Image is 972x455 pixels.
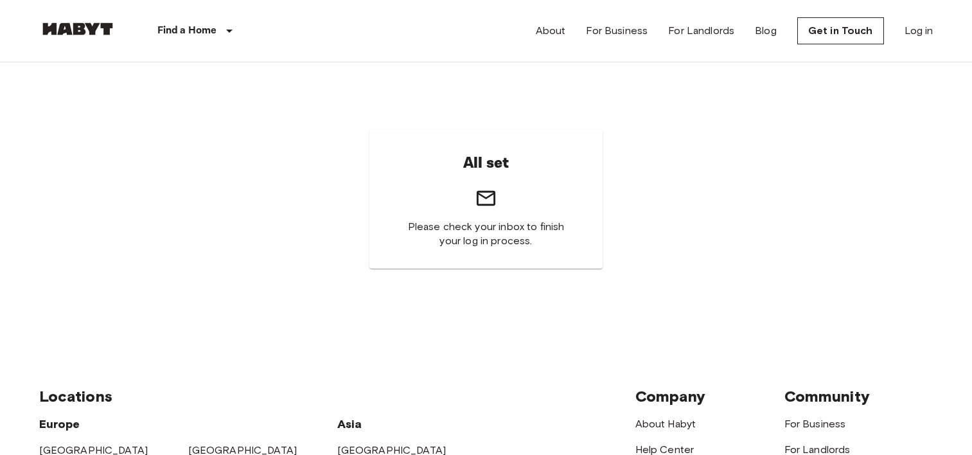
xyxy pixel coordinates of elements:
[586,23,648,39] a: For Business
[784,418,846,430] a: For Business
[784,387,870,406] span: Community
[905,23,933,39] a: Log in
[797,17,884,44] a: Get in Touch
[463,150,509,177] h6: All set
[39,417,80,431] span: Europe
[635,387,706,406] span: Company
[755,23,777,39] a: Blog
[668,23,734,39] a: For Landlords
[39,387,112,406] span: Locations
[157,23,217,39] p: Find a Home
[39,22,116,35] img: Habyt
[337,417,362,431] span: Asia
[400,220,572,248] span: Please check your inbox to finish your log in process.
[536,23,566,39] a: About
[635,418,696,430] a: About Habyt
